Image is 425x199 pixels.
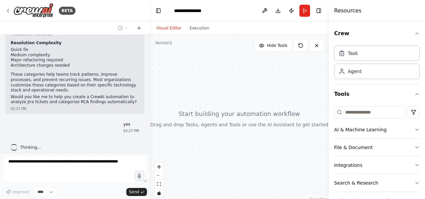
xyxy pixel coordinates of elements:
[11,63,139,68] li: Architecture changes needed
[11,47,139,53] li: Quick fix
[3,188,32,196] button: Improve
[134,171,144,181] button: Click to speak your automation idea
[334,156,420,174] button: Integrations
[348,50,358,57] div: Task
[267,43,287,48] span: Hide Tools
[334,85,420,104] button: Tools
[126,188,147,196] button: Send
[20,145,41,150] span: Thinking...
[129,189,139,195] span: Send
[155,162,163,171] button: zoom in
[334,174,420,192] button: Search & Research
[12,189,29,195] span: Improve
[155,162,163,197] div: React Flow controls
[155,180,163,189] button: fit view
[334,139,420,156] button: File & Document
[134,24,144,32] button: Start a new chat
[348,68,362,75] div: Agent
[334,24,420,43] button: Crew
[13,3,53,18] img: Logo
[155,40,172,46] div: Version 1
[255,40,291,51] button: Hide Tools
[154,6,163,15] button: Hide left sidebar
[155,171,163,180] button: zoom out
[11,41,61,45] strong: Resolution Complexity
[185,24,213,32] button: Execution
[334,121,420,138] button: AI & Machine Learning
[123,128,139,133] div: 02:27 PM
[123,122,139,127] p: yes
[152,24,185,32] button: Visual Editor
[155,189,163,197] button: toggle interactivity
[59,7,76,15] div: BETA
[11,72,139,93] p: These categories help teams track patterns, improve processes, and prevent recurring issues. Most...
[11,94,139,105] p: Would you like me to help you create a CrewAI automation to analyze Jira tickets and categorize R...
[174,7,207,14] nav: breadcrumb
[314,6,323,15] button: Hide right sidebar
[11,53,139,58] li: Medium complexity
[334,43,420,84] div: Crew
[115,24,131,32] button: Switch to previous chat
[11,106,139,111] div: 02:27 PM
[11,58,139,63] li: Major refactoring required
[334,7,362,15] h4: Resources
